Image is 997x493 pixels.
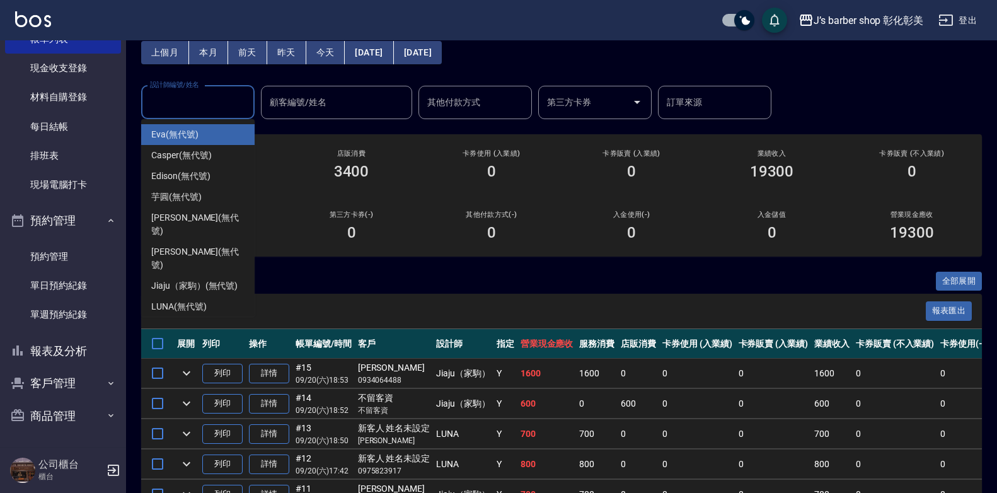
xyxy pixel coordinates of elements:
button: expand row [177,394,196,413]
td: 0 [937,359,989,388]
th: 服務消費 [576,329,618,359]
span: LUNA (無代號) [151,300,207,313]
button: 客戶管理 [5,367,121,400]
p: 櫃台 [38,471,103,482]
h3: 19300 [750,163,794,180]
button: 今天 [306,41,345,64]
td: 1600 [517,359,577,388]
span: 芋圓 (無代號) [151,190,202,204]
td: Y [493,359,517,388]
img: Logo [15,11,51,27]
p: 0934064488 [358,374,430,386]
div: 新客人 姓名未設定 [358,452,430,465]
h3: 0 [487,163,496,180]
button: [DATE] [394,41,442,64]
p: 0975823917 [358,465,430,477]
button: Open [627,92,647,112]
a: 單日預約紀錄 [5,271,121,300]
div: 新客人 姓名未設定 [358,422,430,435]
td: 1600 [576,359,618,388]
td: 0 [618,359,659,388]
td: 0 [735,389,812,419]
h3: 3400 [334,163,369,180]
th: 列印 [199,329,246,359]
td: Y [493,389,517,419]
td: 0 [937,419,989,449]
h5: 公司櫃台 [38,458,103,471]
h2: 入金使用(-) [577,211,686,219]
label: 設計師編號/姓名 [150,80,199,90]
button: [DATE] [345,41,393,64]
th: 卡券販賣 (入業績) [735,329,812,359]
td: #13 [292,419,355,449]
td: 0 [937,389,989,419]
p: 09/20 (六) 18:50 [296,435,352,446]
p: 09/20 (六) 18:53 [296,374,352,386]
span: 訂單列表 [156,305,926,318]
h2: 卡券使用 (入業績) [437,149,546,158]
div: J’s barber shop 彰化彰美 [814,13,923,28]
button: 全部展開 [936,272,983,291]
span: Jiaju（家駒） (無代號) [151,279,238,293]
h3: 0 [908,163,916,180]
td: 800 [517,449,577,479]
th: 卡券販賣 (不入業績) [853,329,937,359]
a: 詳情 [249,364,289,383]
button: 昨天 [267,41,306,64]
p: 09/20 (六) 17:42 [296,465,352,477]
td: 0 [853,389,937,419]
button: 本月 [189,41,228,64]
td: 700 [811,419,853,449]
button: 列印 [202,455,243,474]
h2: 第三方卡券(-) [296,211,406,219]
th: 帳單編號/時間 [292,329,355,359]
img: Person [10,458,35,483]
td: 700 [576,419,618,449]
span: Eva (無代號) [151,128,199,141]
h2: 店販消費 [296,149,406,158]
td: 0 [659,389,735,419]
th: 店販消費 [618,329,659,359]
button: 登出 [933,9,982,32]
a: 現場電腦打卡 [5,170,121,199]
td: 0 [735,449,812,479]
td: Y [493,449,517,479]
td: 800 [811,449,853,479]
h2: 入金儲值 [717,211,826,219]
td: LUNA [433,449,493,479]
th: 卡券使用 (入業績) [659,329,735,359]
p: 09/20 (六) 18:52 [296,405,352,416]
a: 材料自購登錄 [5,83,121,112]
td: 0 [618,419,659,449]
a: 現金收支登錄 [5,54,121,83]
span: Casper (無代號) [151,149,211,162]
a: 詳情 [249,394,289,414]
th: 營業現金應收 [517,329,577,359]
td: #15 [292,359,355,388]
a: 詳情 [249,455,289,474]
button: 列印 [202,364,243,383]
button: save [762,8,787,33]
td: 600 [618,389,659,419]
div: 不留客資 [358,391,430,405]
h2: 其他付款方式(-) [437,211,546,219]
td: 0 [576,389,618,419]
th: 操作 [246,329,292,359]
span: Edison (無代號) [151,170,210,183]
td: 0 [735,359,812,388]
th: 客戶 [355,329,434,359]
button: 列印 [202,394,243,414]
h2: 業績收入 [717,149,826,158]
h2: 卡券販賣 (不入業績) [857,149,967,158]
span: [PERSON_NAME] (無代號) [151,211,245,238]
td: 0 [853,419,937,449]
a: 排班表 [5,141,121,170]
button: 前天 [228,41,267,64]
a: 單週預約紀錄 [5,300,121,329]
td: 0 [659,359,735,388]
th: 指定 [493,329,517,359]
td: 600 [811,389,853,419]
td: 0 [853,449,937,479]
td: 800 [576,449,618,479]
td: 0 [659,449,735,479]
